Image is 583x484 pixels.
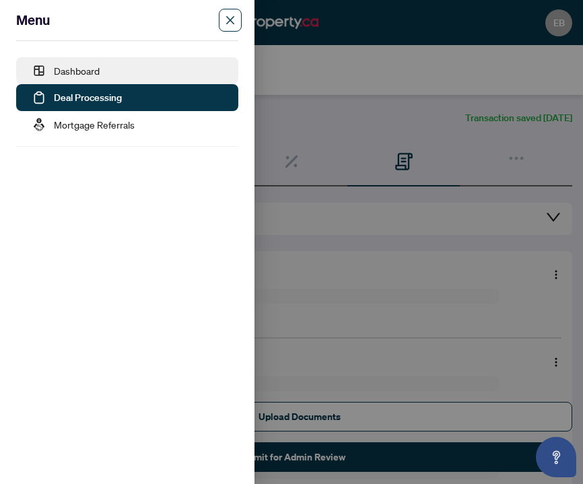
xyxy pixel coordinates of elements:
[54,92,122,104] a: Deal Processing
[54,118,135,131] a: Mortgage Referrals
[222,12,238,28] button: Close
[219,9,242,32] span: close
[16,11,222,30] div: Menu
[536,437,576,477] button: Open asap
[54,65,100,77] a: Dashboard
